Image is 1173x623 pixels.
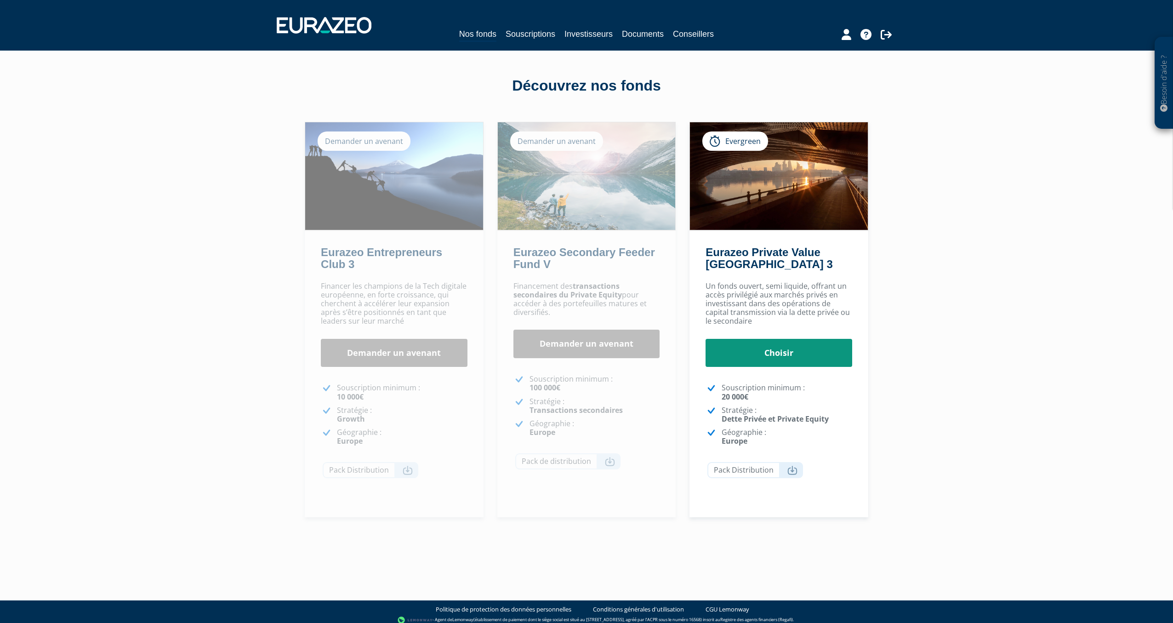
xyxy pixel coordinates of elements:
[513,282,660,317] p: Financement des pour accéder à des portefeuilles matures et diversifiés.
[321,339,467,367] a: Demander un avenant
[506,28,555,40] a: Souscriptions
[706,605,749,614] a: CGU Lemonway
[722,414,829,424] strong: Dette Privée et Private Equity
[337,436,363,446] strong: Europe
[513,330,660,358] a: Demander un avenant
[277,17,371,34] img: 1732889491-logotype_eurazeo_blanc_rvb.png
[530,427,555,437] strong: Europe
[530,405,623,415] strong: Transactions secondaires
[321,282,467,326] p: Financer les champions de la Tech digitale européenne, en forte croissance, qui cherchent à accél...
[515,453,621,469] a: Pack de distribution
[706,339,852,367] a: Choisir
[1159,42,1169,125] p: Besoin d'aide ?
[530,375,660,392] p: Souscription minimum :
[323,462,418,478] a: Pack Distribution
[325,75,848,97] div: Découvrez nos fonds
[305,122,483,230] img: Eurazeo Entrepreneurs Club 3
[318,131,410,151] div: Demander un avenant
[706,246,832,270] a: Eurazeo Private Value [GEOGRAPHIC_DATA] 3
[321,246,442,270] a: Eurazeo Entrepreneurs Club 3
[722,428,852,446] p: Géographie :
[513,246,655,270] a: Eurazeo Secondary Feeder Fund V
[622,28,664,40] a: Documents
[530,419,660,437] p: Géographie :
[452,617,473,623] a: Lemonway
[722,406,852,423] p: Stratégie :
[530,383,560,393] strong: 100 000€
[337,406,467,423] p: Stratégie :
[722,383,852,401] p: Souscription minimum :
[707,462,803,478] a: Pack Distribution
[510,131,603,151] div: Demander un avenant
[702,131,768,151] div: Evergreen
[337,392,364,402] strong: 10 000€
[673,28,714,40] a: Conseillers
[513,281,622,300] strong: transactions secondaires du Private Equity
[722,436,747,446] strong: Europe
[337,428,467,446] p: Géographie :
[720,617,793,623] a: Registre des agents financiers (Regafi)
[498,122,676,230] img: Eurazeo Secondary Feeder Fund V
[459,28,496,42] a: Nos fonds
[593,605,684,614] a: Conditions générales d'utilisation
[436,605,571,614] a: Politique de protection des données personnelles
[530,397,660,415] p: Stratégie :
[564,28,613,40] a: Investisseurs
[337,414,365,424] strong: Growth
[690,122,868,230] img: Eurazeo Private Value Europe 3
[706,282,852,326] p: Un fonds ouvert, semi liquide, offrant un accès privilégié aux marchés privés en investissant dan...
[722,392,748,402] strong: 20 000€
[337,383,467,401] p: Souscription minimum :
